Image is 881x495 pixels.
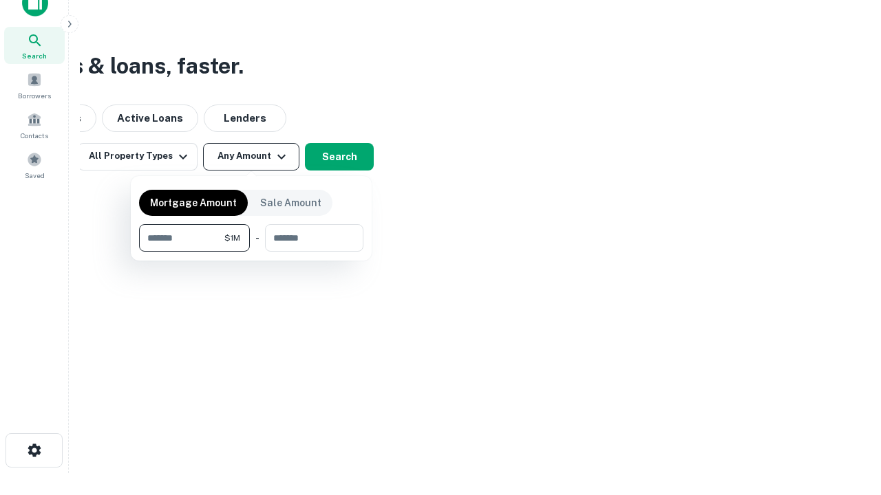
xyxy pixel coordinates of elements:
[150,195,237,210] p: Mortgage Amount
[255,224,259,252] div: -
[224,232,240,244] span: $1M
[812,385,881,451] iframe: Chat Widget
[260,195,321,210] p: Sale Amount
